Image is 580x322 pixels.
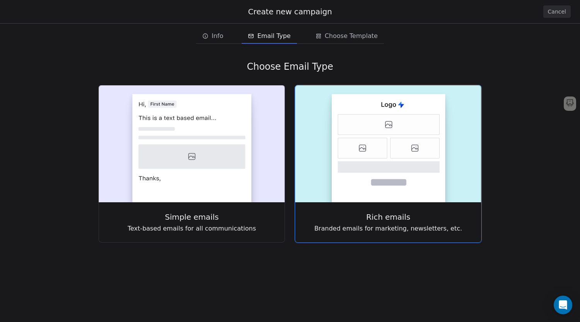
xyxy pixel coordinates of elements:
span: Text-based emails for all communications [128,224,256,233]
span: Branded emails for marketing, newsletters, etc. [314,224,462,233]
span: Rich emails [366,212,410,222]
div: email creation steps [196,28,384,44]
span: Simple emails [165,212,219,222]
span: Email Type [257,31,290,41]
button: Cancel [543,5,571,18]
span: Info [212,31,223,41]
div: Create new campaign [9,6,571,17]
span: Choose Template [325,31,378,41]
div: Open Intercom Messenger [554,296,572,314]
div: Choose Email Type [98,61,482,72]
